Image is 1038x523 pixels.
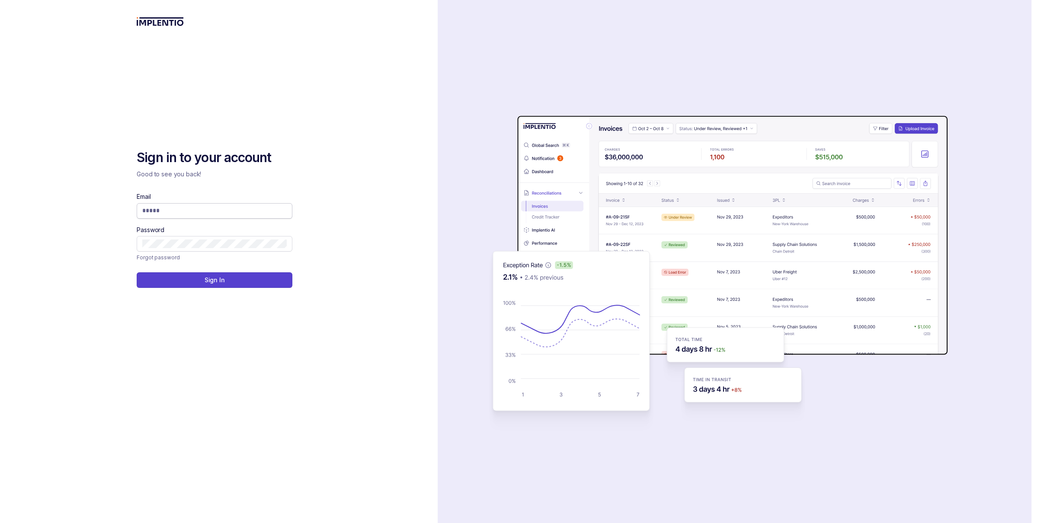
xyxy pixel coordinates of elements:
[137,149,292,166] h2: Sign in to your account
[137,272,292,288] button: Sign In
[137,192,151,201] label: Email
[462,89,951,434] img: signin-background.svg
[137,226,164,234] label: Password
[137,253,179,262] a: Link Forgot password
[205,276,225,284] p: Sign In
[137,17,184,26] img: logo
[137,253,179,262] p: Forgot password
[137,170,292,179] p: Good to see you back!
